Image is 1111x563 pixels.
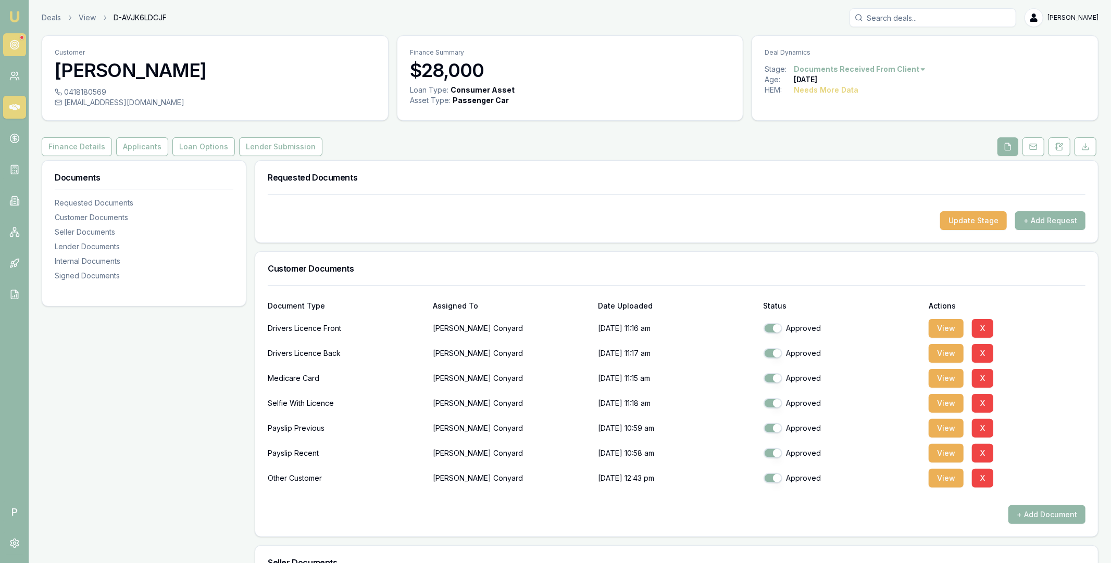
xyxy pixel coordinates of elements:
p: [PERSON_NAME] Conyard [433,443,590,464]
button: Documents Received From Client [794,64,927,74]
div: [EMAIL_ADDRESS][DOMAIN_NAME] [55,97,376,108]
div: Signed Documents [55,271,233,281]
div: Age: [765,74,794,85]
div: Actions [929,302,1085,310]
div: [DATE] [794,74,817,85]
p: [DATE] 11:17 am [598,343,755,364]
button: X [972,419,993,438]
div: Requested Documents [55,198,233,208]
div: Approved [764,323,920,334]
h3: Documents [55,173,233,182]
p: [DATE] 11:16 am [598,318,755,339]
img: emu-icon-u.png [8,10,21,23]
h3: Requested Documents [268,173,1085,182]
p: [DATE] 10:59 am [598,418,755,439]
p: [DATE] 10:58 am [598,443,755,464]
div: Other Customer [268,468,425,489]
p: [PERSON_NAME] Conyard [433,468,590,489]
button: View [929,394,964,413]
a: Applicants [114,137,170,156]
button: View [929,469,964,488]
div: 0418180569 [55,87,376,97]
p: [PERSON_NAME] Conyard [433,418,590,439]
p: [PERSON_NAME] Conyard [433,318,590,339]
div: Seller Documents [55,227,233,237]
p: [DATE] 11:18 am [598,393,755,414]
button: View [929,444,964,463]
div: Passenger Car [453,95,509,106]
p: Customer [55,48,376,57]
span: [PERSON_NAME] [1047,14,1098,22]
div: Asset Type : [410,95,451,106]
p: [PERSON_NAME] Conyard [433,368,590,389]
div: Approved [764,448,920,458]
button: View [929,344,964,363]
div: Status [764,302,920,310]
button: X [972,444,993,463]
button: View [929,369,964,388]
h3: Customer Documents [268,264,1085,273]
nav: breadcrumb [42,12,167,23]
div: HEM: [765,85,794,95]
div: Approved [764,373,920,383]
p: [PERSON_NAME] Conyard [433,343,590,364]
div: Loan Type: [410,85,448,95]
button: Lender Submission [239,137,322,156]
div: Payslip Recent [268,443,425,464]
p: [DATE] 12:43 pm [598,468,755,489]
div: Approved [764,473,920,483]
div: Approved [764,348,920,359]
h3: $28,000 [410,60,731,81]
div: Drivers Licence Back [268,343,425,364]
div: Drivers Licence Front [268,318,425,339]
span: P [3,501,26,523]
div: Internal Documents [55,256,233,266]
button: X [972,369,993,388]
div: Lender Documents [55,241,233,252]
button: View [929,319,964,338]
a: Lender Submission [237,137,324,156]
div: Consumer Asset [451,85,515,95]
p: Finance Summary [410,48,731,57]
p: [PERSON_NAME] Conyard [433,393,590,414]
button: X [972,394,993,413]
div: Date Uploaded [598,302,755,310]
button: X [972,319,993,338]
a: Loan Options [170,137,237,156]
div: Payslip Previous [268,418,425,439]
p: Deal Dynamics [765,48,1085,57]
div: Medicare Card [268,368,425,389]
h3: [PERSON_NAME] [55,60,376,81]
div: Needs More Data [794,85,858,95]
span: D-AVJK6LDCJF [114,12,167,23]
div: Stage: [765,64,794,74]
button: X [972,344,993,363]
div: Document Type [268,302,425,310]
button: + Add Document [1008,505,1085,524]
div: Assigned To [433,302,590,310]
a: View [79,12,96,23]
button: Loan Options [172,137,235,156]
div: Approved [764,398,920,408]
button: Applicants [116,137,168,156]
button: Update Stage [940,211,1007,230]
input: Search deals [850,8,1016,27]
p: [DATE] 11:15 am [598,368,755,389]
button: X [972,469,993,488]
button: Finance Details [42,137,112,156]
a: Deals [42,12,61,23]
button: View [929,419,964,438]
div: Customer Documents [55,212,233,223]
div: Selfie With Licence [268,393,425,414]
div: Approved [764,423,920,433]
a: Finance Details [42,137,114,156]
button: + Add Request [1015,211,1085,230]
